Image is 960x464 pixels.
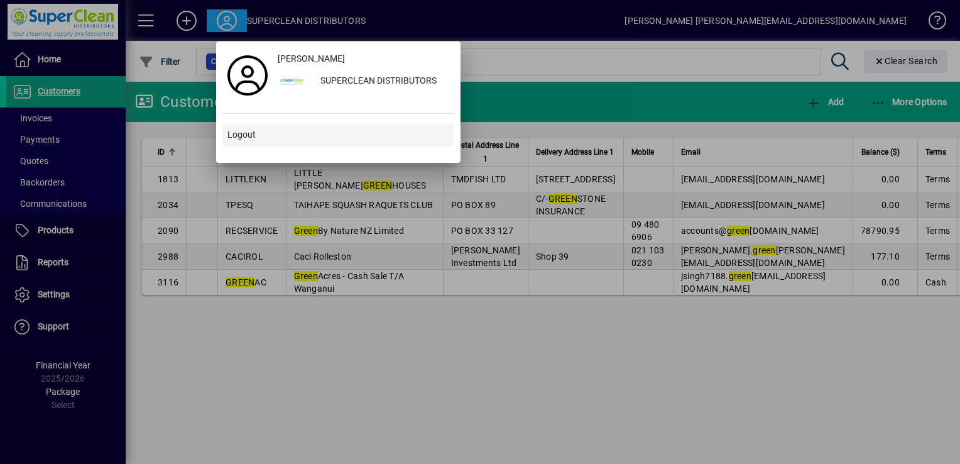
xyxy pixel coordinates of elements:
[227,128,256,141] span: Logout
[222,64,273,87] a: Profile
[273,70,454,93] button: SUPERCLEAN DISTRIBUTORS
[278,52,345,65] span: [PERSON_NAME]
[310,70,454,93] div: SUPERCLEAN DISTRIBUTORS
[273,48,454,70] a: [PERSON_NAME]
[222,124,454,146] button: Logout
